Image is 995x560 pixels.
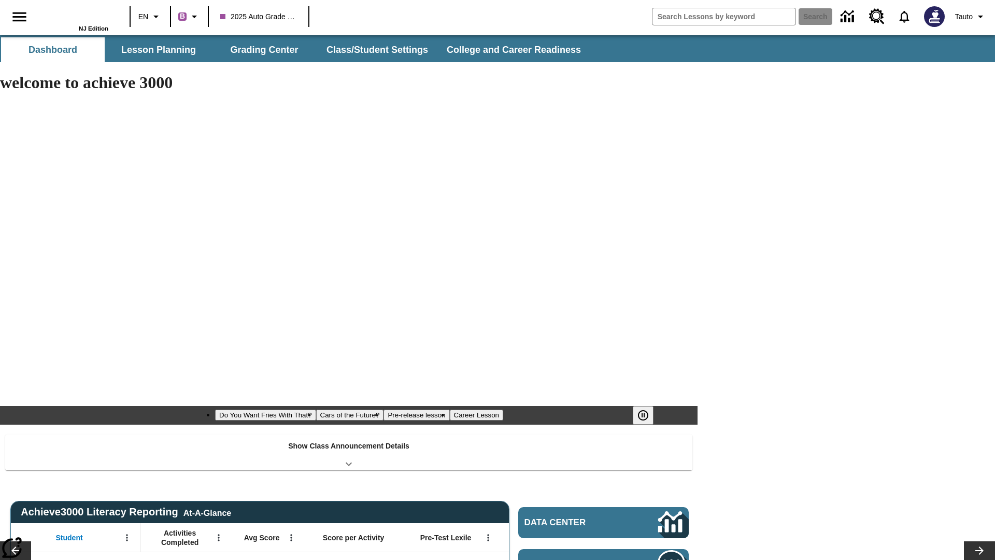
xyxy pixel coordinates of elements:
button: Open Menu [283,530,299,545]
button: Grading Center [212,37,316,62]
button: Open Menu [119,530,135,545]
div: Show Class Announcement Details [5,435,692,470]
span: Avg Score [244,533,280,542]
span: EN [138,11,148,22]
a: Resource Center, Will open in new tab [863,3,891,31]
button: Open Menu [480,530,496,545]
div: Home [41,4,108,32]
button: Pause [633,406,653,425]
span: Achieve3000 Literacy Reporting [21,506,231,518]
button: Select a new avatar [918,3,951,30]
button: Slide 3 Pre-release lesson [383,410,449,421]
button: Open Menu [211,530,226,545]
button: College and Career Readiness [438,37,589,62]
button: Slide 2 Cars of the Future? [316,410,384,421]
input: search field [652,8,795,25]
button: Profile/Settings [951,7,991,26]
button: Lesson Planning [107,37,210,62]
button: Open side menu [4,2,35,32]
a: Data Center [834,3,863,31]
span: NJ Edition [79,25,108,32]
img: Avatar [924,6,945,27]
button: Language: EN, Select a language [134,7,167,26]
span: Data Center [524,517,622,528]
span: Student [56,533,83,542]
span: Tauto [955,11,973,22]
div: At-A-Glance [183,507,231,518]
button: Class/Student Settings [318,37,436,62]
span: B [180,10,185,23]
a: Notifications [891,3,918,30]
span: Score per Activity [323,533,385,542]
span: Pre-Test Lexile [420,533,472,542]
p: Show Class Announcement Details [288,441,409,452]
button: Lesson carousel, Next [964,541,995,560]
button: Slide 1 Do You Want Fries With That? [215,410,316,421]
span: Activities Completed [146,528,214,547]
button: Boost Class color is purple. Change class color [174,7,205,26]
span: 2025 Auto Grade 1 C [220,11,297,22]
div: Pause [633,406,664,425]
a: Data Center [518,507,689,538]
button: Dashboard [1,37,105,62]
button: Slide 4 Career Lesson [450,410,503,421]
a: Home [41,5,108,25]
